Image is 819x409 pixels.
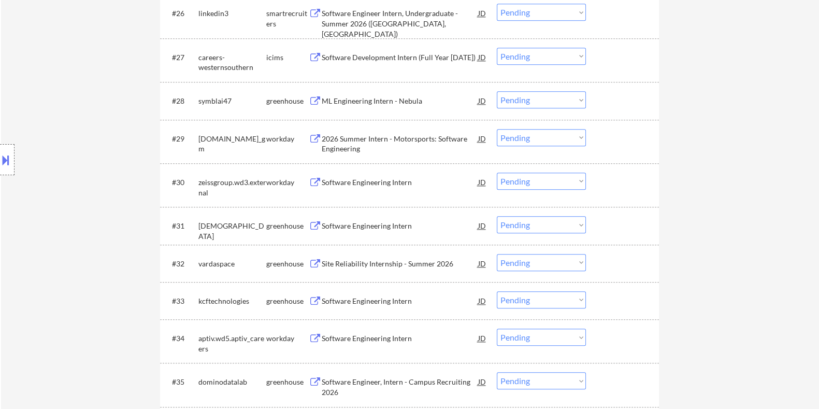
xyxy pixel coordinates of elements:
[198,52,266,73] div: careers-westernsouthern
[321,377,478,397] div: Software Engineer, Intern - Campus Recruiting 2026
[171,8,190,19] div: #26
[266,296,308,306] div: greenhouse
[266,259,308,269] div: greenhouse
[321,333,478,344] div: Software Engineering Intern
[198,177,266,198] div: zeissgroup.wd3.external
[171,52,190,63] div: #27
[198,333,266,354] div: aptiv.wd5.aptiv_careers
[171,259,190,269] div: #32
[266,377,308,387] div: greenhouse
[266,177,308,188] div: workday
[198,296,266,306] div: kcftechnologies
[266,134,308,144] div: workday
[321,221,478,231] div: Software Engineering Intern
[321,259,478,269] div: Site Reliability Internship - Summer 2026
[171,377,190,387] div: #35
[477,129,487,148] div: JD
[477,216,487,235] div: JD
[321,177,478,188] div: Software Engineering Intern
[477,329,487,347] div: JD
[477,173,487,191] div: JD
[198,134,266,154] div: [DOMAIN_NAME]_gm
[266,221,308,231] div: greenhouse
[321,134,478,154] div: 2026 Summer Intern - Motorsports: Software Engineering
[321,296,478,306] div: Software Engineering Intern
[198,8,266,19] div: linkedin3
[198,377,266,387] div: dominodatalab
[266,8,308,29] div: smartrecruiters
[266,52,308,63] div: icims
[477,372,487,391] div: JD
[171,296,190,306] div: #33
[477,4,487,22] div: JD
[198,221,266,241] div: [DEMOGRAPHIC_DATA]
[477,91,487,110] div: JD
[321,8,478,39] div: Software Engineer Intern, Undergraduate - Summer 2026 ([GEOGRAPHIC_DATA], [GEOGRAPHIC_DATA])
[198,259,266,269] div: vardaspace
[477,254,487,273] div: JD
[171,333,190,344] div: #34
[477,291,487,310] div: JD
[321,96,478,106] div: ML Engineering Intern - Nebula
[198,96,266,106] div: symblai47
[477,48,487,66] div: JD
[266,96,308,106] div: greenhouse
[321,52,478,63] div: Software Development Intern (Full Year [DATE])
[266,333,308,344] div: workday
